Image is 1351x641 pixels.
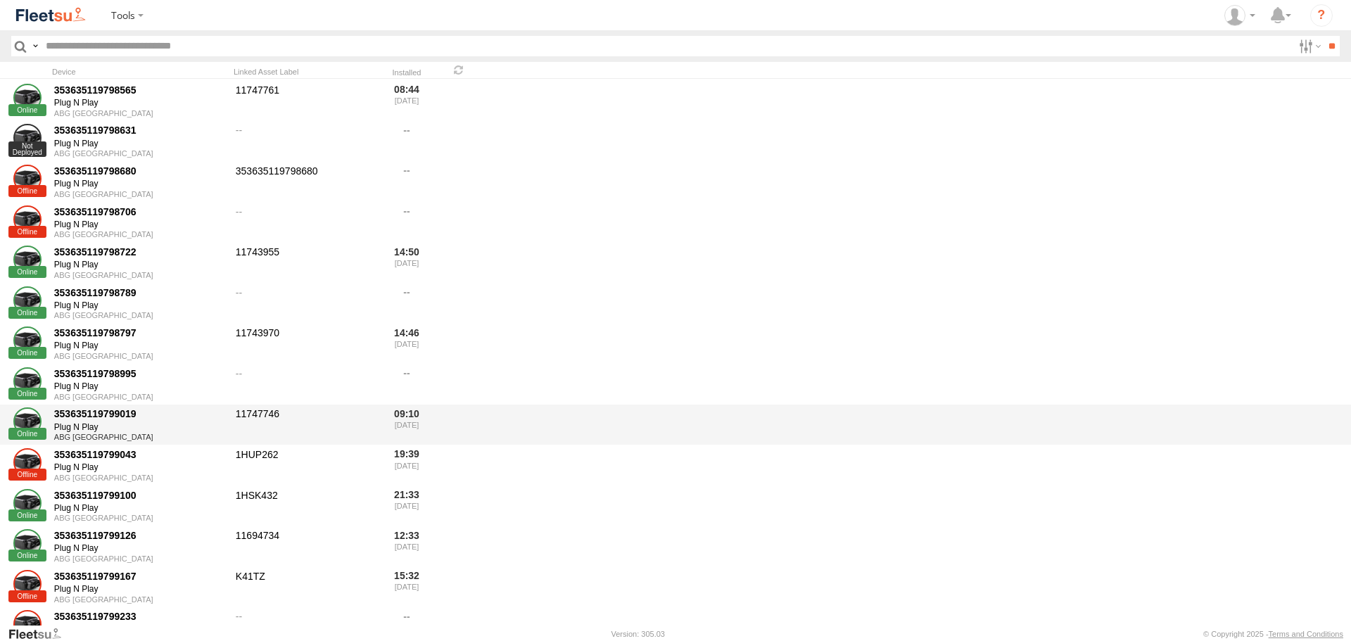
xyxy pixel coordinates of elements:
i: ? [1310,4,1333,27]
div: 21:33 [DATE] [380,487,433,525]
div: Linked Asset Label [234,67,374,77]
div: 11747761 [234,82,374,120]
div: 353635119799019 [54,407,226,420]
label: Search Filter Options [1293,36,1324,56]
div: 14:46 [DATE] [380,325,433,363]
div: Shane Boyle [1219,5,1260,26]
div: K41TZ [234,568,374,606]
div: Installed [380,70,433,77]
div: 353635119798995 [54,367,226,380]
div: 353635119798722 [54,246,226,258]
div: Plug N Play [54,341,226,352]
div: ABG [GEOGRAPHIC_DATA] [54,393,226,401]
div: 353635119798680 [234,163,374,201]
div: 353635119799167 [54,570,226,583]
div: ABG [GEOGRAPHIC_DATA] [54,474,226,482]
div: 353635119798797 [54,326,226,339]
div: © Copyright 2025 - [1203,630,1343,638]
div: 353635119798789 [54,286,226,299]
div: 19:39 [DATE] [380,446,433,484]
span: Refresh [450,63,467,77]
div: 353635119799100 [54,489,226,502]
label: Search Query [30,36,41,56]
div: 1HUP262 [234,446,374,484]
div: Plug N Play [54,98,226,109]
div: Plug N Play [54,543,226,554]
div: 353635119799233 [54,610,226,623]
div: Plug N Play [54,422,226,433]
div: ABG [GEOGRAPHIC_DATA] [54,433,226,441]
div: 353635119799043 [54,448,226,461]
div: Device [52,67,228,77]
div: ABG [GEOGRAPHIC_DATA] [54,190,226,198]
a: Visit our Website [8,627,72,641]
div: Plug N Play [54,584,226,595]
a: Terms and Conditions [1269,630,1343,638]
div: ABG [GEOGRAPHIC_DATA] [54,149,226,158]
div: 15:32 [DATE] [380,568,433,606]
div: 11743955 [234,243,374,281]
div: ABG [GEOGRAPHIC_DATA] [54,271,226,279]
div: 08:44 [DATE] [380,82,433,120]
div: Plug N Play [54,625,226,636]
div: ABG [GEOGRAPHIC_DATA] [54,109,226,118]
div: Plug N Play [54,381,226,393]
div: 09:10 [DATE] [380,406,433,444]
div: Plug N Play [54,220,226,231]
div: 11747746 [234,406,374,444]
div: ABG [GEOGRAPHIC_DATA] [54,230,226,239]
div: Plug N Play [54,260,226,271]
div: 11694734 [234,527,374,565]
div: Plug N Play [54,462,226,474]
img: fleetsu-logo-horizontal.svg [14,6,87,25]
div: Plug N Play [54,139,226,150]
div: 11743970 [234,325,374,363]
div: 353635119798680 [54,165,226,177]
div: ABG [GEOGRAPHIC_DATA] [54,514,226,522]
div: ABG [GEOGRAPHIC_DATA] [54,595,226,604]
div: 12:33 [DATE] [380,527,433,565]
div: Version: 305.03 [611,630,665,638]
div: 353635119798631 [54,124,226,137]
div: 353635119798565 [54,84,226,96]
div: Plug N Play [54,300,226,312]
div: ABG [GEOGRAPHIC_DATA] [54,554,226,563]
div: ABG [GEOGRAPHIC_DATA] [54,311,226,319]
div: 353635119798706 [54,205,226,218]
div: 14:50 [DATE] [380,243,433,281]
div: ABG [GEOGRAPHIC_DATA] [54,352,226,360]
div: 1HSK432 [234,487,374,525]
div: Plug N Play [54,179,226,190]
div: Plug N Play [54,503,226,514]
div: 353635119799126 [54,529,226,542]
